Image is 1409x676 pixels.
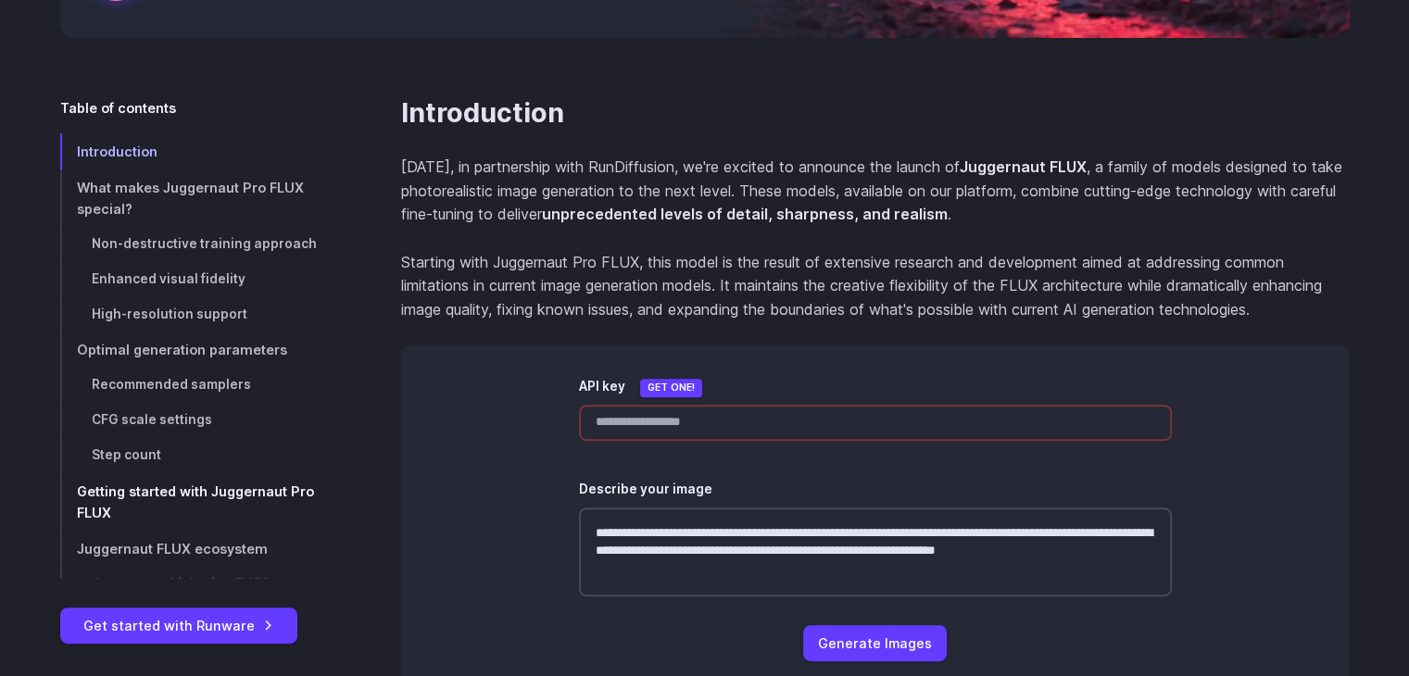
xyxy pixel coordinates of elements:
[803,625,947,661] button: Generate Images
[92,236,317,251] span: Non-destructive training approach
[60,227,342,262] a: Non-destructive training approach
[60,297,342,332] a: High-resolution support
[60,368,342,403] a: Recommended samplers
[92,447,161,462] span: Step count
[77,541,268,557] span: Juggernaut FLUX ecosystem
[579,480,712,500] label: Describe your image
[60,133,342,169] a: Introduction
[92,412,212,427] span: CFG scale settings
[60,169,342,227] a: What makes Juggernaut Pro FLUX special?
[92,271,245,286] span: Enhanced visual fidelity
[60,97,176,119] span: Table of contents
[60,403,342,438] a: CFG scale settings
[60,332,342,368] a: Optimal generation parameters
[542,205,948,223] strong: unprecedented levels of detail, sharpness, and realism
[77,483,314,520] span: Getting started with Juggernaut Pro FLUX
[60,473,342,531] a: Getting started with Juggernaut Pro FLUX
[60,531,342,567] a: Juggernaut FLUX ecosystem
[60,607,297,644] a: Get started with Runware
[60,438,342,473] a: Step count
[77,342,287,357] span: Optimal generation parameters
[401,97,564,130] a: Introduction
[92,377,251,392] span: Recommended samplers
[77,180,304,217] span: What makes Juggernaut Pro FLUX special?
[401,156,1350,227] p: [DATE], in partnership with RunDiffusion, we're excited to announce the launch of , a family of m...
[401,251,1350,322] p: Starting with Juggernaut Pro FLUX, this model is the result of extensive research and development...
[960,157,1087,176] strong: Juggernaut FLUX
[77,144,157,159] span: Introduction
[92,307,247,321] span: High-resolution support
[640,379,702,397] a: Get one!
[579,377,625,397] label: API key
[60,567,342,602] a: Juggernaut Lightning FLUX
[60,262,342,297] a: Enhanced visual fidelity
[92,576,267,591] span: Juggernaut Lightning FLUX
